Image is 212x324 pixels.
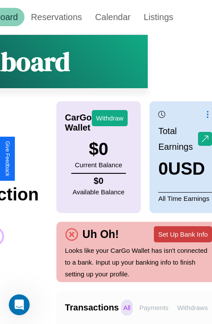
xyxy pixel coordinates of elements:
[158,123,198,155] p: Total Earnings
[65,303,119,313] h4: Transactions
[121,300,133,316] p: All
[158,159,212,179] h3: 0 USD
[137,8,180,26] a: Listings
[175,300,210,316] p: Withdraws
[73,186,125,198] p: Available Balance
[137,300,171,316] p: Payments
[154,226,212,242] button: Set Up Bank Info
[78,228,123,241] h4: Uh Oh!
[73,176,125,186] h4: $ 0
[158,192,212,204] p: All Time Earnings
[92,110,128,126] button: Withdraw
[4,141,10,176] div: Give Feedback
[65,113,92,133] h4: CarGo Wallet
[75,139,122,159] h3: $ 0
[9,294,30,315] iframe: Intercom live chat
[89,8,137,26] a: Calendar
[24,8,89,26] a: Reservations
[75,159,122,171] p: Current Balance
